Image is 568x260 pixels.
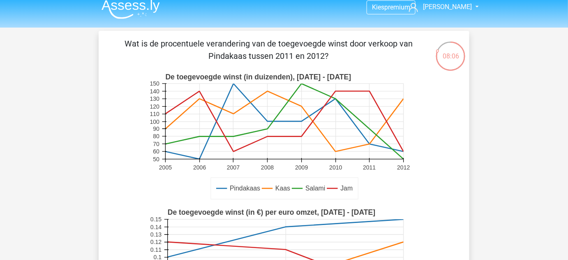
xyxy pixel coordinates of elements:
text: 110 [150,111,160,117]
text: 140 [150,88,160,95]
text: 2007 [227,164,240,171]
a: [PERSON_NAME] [406,2,473,12]
text: 50 [153,156,159,162]
text: 150 [150,80,160,87]
text: 0.14 [150,224,162,230]
text: 2005 [159,164,172,171]
text: 80 [153,133,159,140]
text: 0.15 [150,216,162,223]
text: 100 [150,118,160,125]
text: 2006 [193,164,206,171]
text: 2008 [261,164,274,171]
text: 2009 [295,164,308,171]
text: 130 [150,95,160,102]
text: De toegevoegde winst (in €) per euro omzet, [DATE] - [DATE] [168,209,376,217]
text: 2012 [397,164,410,171]
text: 2011 [363,164,376,171]
text: 120 [150,103,160,110]
text: Salami [305,185,325,192]
text: 90 [153,125,159,132]
text: Pindakaas [230,185,260,192]
text: De toegevoegde winst (in duizenden), [DATE] - [DATE] [166,73,351,81]
text: 60 [153,148,159,155]
a: Kiespremium [367,2,415,13]
p: Wat is de procentuele verandering van de toegevoegde winst door verkoop van Pindakaas tussen 2011... [112,37,425,62]
text: 0.13 [150,231,162,238]
text: 2010 [329,164,342,171]
text: Jam [341,185,353,192]
text: 0.11 [150,246,162,253]
text: 70 [153,141,159,147]
span: [PERSON_NAME] [423,3,472,11]
text: Kaas [275,185,290,192]
div: 08:06 [435,41,466,61]
span: Kies [372,3,384,11]
span: premium [384,3,410,11]
text: 0.12 [150,239,162,246]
